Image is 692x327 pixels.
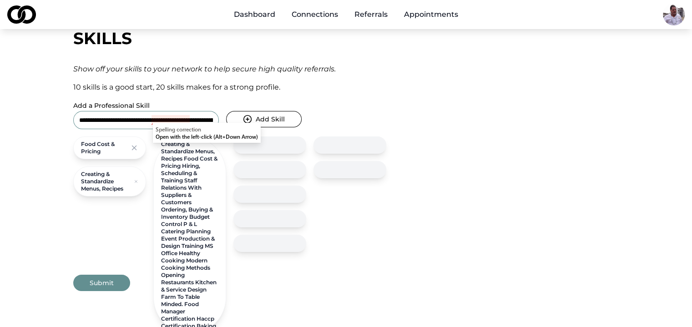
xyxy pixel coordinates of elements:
[284,5,345,24] a: Connections
[226,111,302,127] button: Add Skill
[73,101,150,110] label: Add a Professional Skill
[397,5,465,24] a: Appointments
[663,4,685,25] img: 551d5786-1839-480f-83bb-89009f50f01b-Despues%20de%20cocinarII-profile_picture.jpg
[73,64,619,75] div: Show off your skills to your network to help secure high quality referrals.
[73,275,130,291] button: Submit
[347,5,395,24] a: Referrals
[81,141,130,155] div: Food cost & pricing
[227,5,465,24] nav: Main
[7,5,36,24] img: logo
[81,171,134,192] div: Creating & standardize menus, recipes
[227,5,283,24] a: Dashboard
[73,29,619,47] div: Skills
[73,82,619,93] div: 10 skills is a good start, 20 skills makes for a strong profile.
